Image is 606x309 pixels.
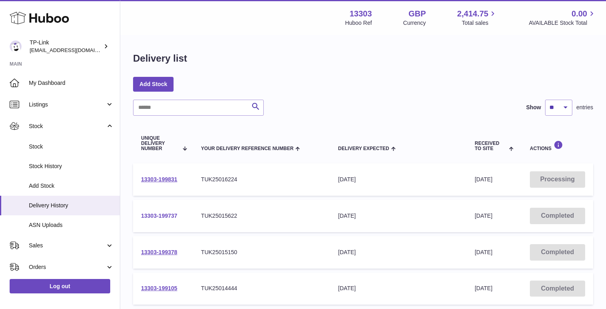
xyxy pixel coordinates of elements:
div: TUK25016224 [201,176,322,183]
span: Orders [29,263,105,271]
span: Stock [29,143,114,150]
span: [DATE] [475,213,492,219]
span: Delivery Expected [338,146,389,151]
span: Sales [29,242,105,249]
span: [DATE] [475,249,492,255]
a: Add Stock [133,77,174,91]
a: 2,414.75 Total sales [457,8,498,27]
div: [DATE] [338,176,459,183]
div: [DATE] [338,285,459,292]
span: [EMAIL_ADDRESS][DOMAIN_NAME] [30,47,118,53]
span: Unique Delivery Number [141,136,178,152]
span: Stock [29,122,105,130]
span: [DATE] [475,176,492,183]
div: Huboo Ref [345,19,372,27]
a: 13303-199378 [141,249,177,255]
span: Your Delivery Reference Number [201,146,294,151]
a: 13303-199105 [141,285,177,291]
div: [DATE] [338,212,459,220]
div: TP-Link [30,39,102,54]
span: Received to Site [475,141,507,151]
span: Delivery History [29,202,114,209]
div: Actions [530,140,585,151]
span: Listings [29,101,105,108]
div: [DATE] [338,249,459,256]
div: TUK25015622 [201,212,322,220]
span: Total sales [462,19,497,27]
div: TUK25014444 [201,285,322,292]
span: [DATE] [475,285,492,291]
div: TUK25015150 [201,249,322,256]
strong: GBP [408,8,426,19]
span: ASN Uploads [29,221,114,229]
a: 0.00 AVAILABLE Stock Total [529,8,596,27]
a: 13303-199831 [141,176,177,183]
span: 2,414.75 [457,8,489,19]
span: entries [576,104,593,111]
a: Log out [10,279,110,293]
span: Add Stock [29,182,114,190]
a: 13303-199737 [141,213,177,219]
h1: Delivery list [133,52,187,65]
label: Show [526,104,541,111]
img: internalAdmin-13303@internal.huboo.com [10,40,22,52]
span: My Dashboard [29,79,114,87]
span: AVAILABLE Stock Total [529,19,596,27]
span: Stock History [29,163,114,170]
strong: 13303 [349,8,372,19]
div: Currency [403,19,426,27]
span: 0.00 [572,8,587,19]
